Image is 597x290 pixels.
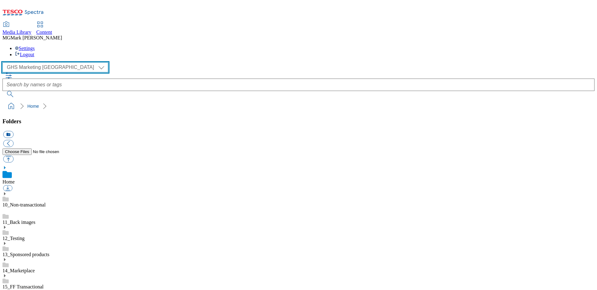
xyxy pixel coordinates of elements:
[2,268,35,273] a: 14_Marketplace
[2,79,595,91] input: Search by names or tags
[36,22,52,35] a: Content
[2,22,31,35] a: Media Library
[6,101,16,111] a: home
[27,104,39,109] a: Home
[2,284,44,289] a: 15_FF Transactional
[2,118,595,125] h3: Folders
[2,202,46,207] a: 10_Non-transactional
[2,220,35,225] a: 11_Back images
[2,35,11,40] span: MG
[11,35,62,40] span: Mark [PERSON_NAME]
[2,236,25,241] a: 12_Testing
[36,29,52,35] span: Content
[2,100,595,112] nav: breadcrumb
[2,29,31,35] span: Media Library
[2,179,15,184] a: Home
[15,52,34,57] a: Logout
[2,252,49,257] a: 13_Sponsored products
[15,46,35,51] a: Settings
